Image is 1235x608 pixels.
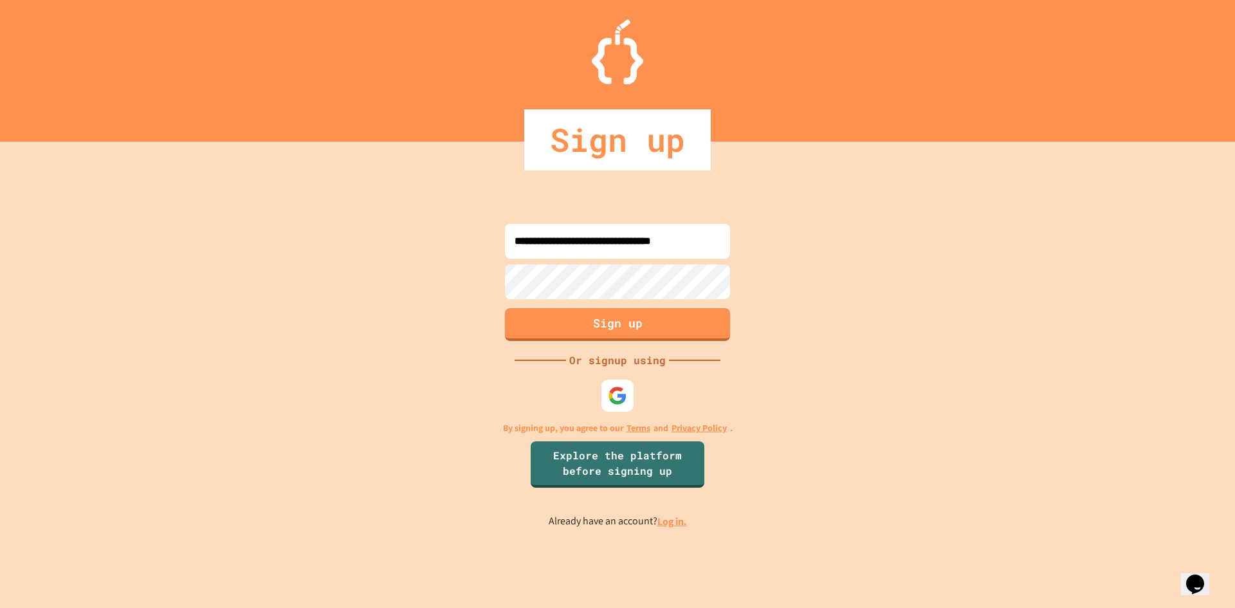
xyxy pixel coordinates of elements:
div: Or signup using [566,353,669,368]
a: Privacy Policy [672,421,727,435]
img: Logo.svg [592,19,643,84]
a: Log in. [657,515,687,528]
a: Terms [627,421,650,435]
img: google-icon.svg [608,386,627,405]
p: By signing up, you agree to our and . [503,421,733,435]
iframe: chat widget [1181,557,1222,595]
p: Already have an account? [549,513,687,530]
div: Sign up [524,109,711,170]
a: Explore the platform before signing up [531,441,704,488]
button: Sign up [505,308,730,341]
